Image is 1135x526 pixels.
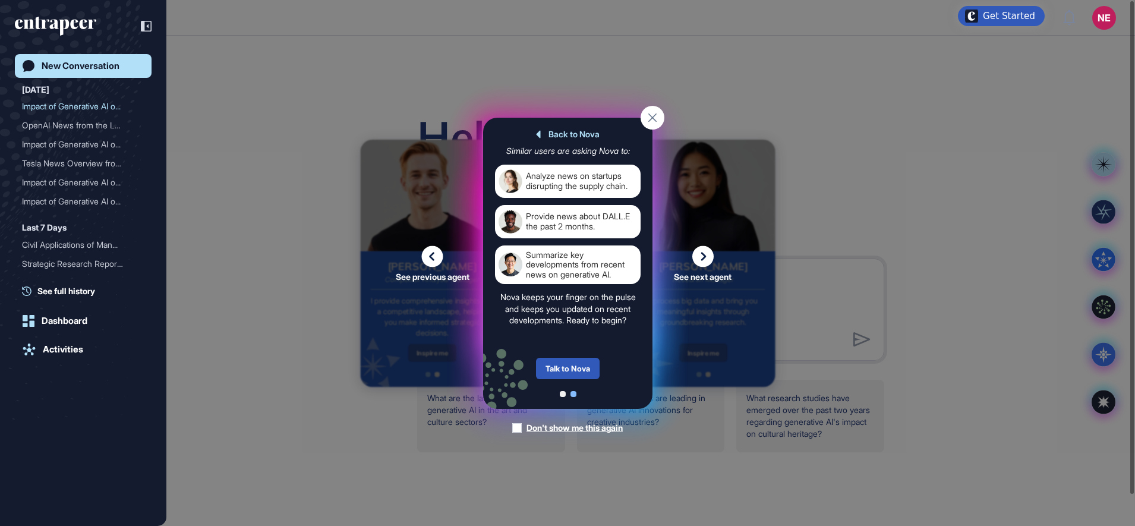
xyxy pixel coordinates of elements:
div: [DATE] [22,83,49,97]
div: Impact of Generative AI on Art and Culture [22,97,144,116]
div: Tesla News Overview from the Last Two Months [22,154,144,173]
div: Last 7 Days [22,221,67,235]
div: Impact of Generative AI on Digital Banking in the USA [22,173,144,192]
button: NE [1092,6,1116,30]
span: See next agent [674,272,732,281]
img: agent-card-sample-avatar-02.png [499,209,522,233]
a: See full history [22,285,152,297]
div: Dashboard [42,316,87,326]
div: Strategic Research Report on Civil Applications of Manned and Unmanned Aerial Vehicles (UAVs/UAS)... [22,254,144,273]
img: launcher-image-alternative-text [965,10,978,23]
div: Similar users are asking Nova to: [506,146,629,156]
div: Talk to Nova [536,358,600,379]
div: Summarize key developments from recent news on generative AI. [526,250,637,279]
div: Strategic Research Report on Civil Applications of Manned and Unmanned Aerial Vehicles (UAVs/UAS)... [22,273,144,292]
img: agent-card-sample-avatar-01.png [499,169,522,193]
div: Open Get Started checklist [958,6,1045,26]
span: See previous agent [396,272,469,281]
div: Strategic Research Report... [22,273,135,292]
div: Civil Applications of Man... [22,235,135,254]
a: New Conversation [15,54,152,78]
div: Back to Nova [536,130,600,139]
div: Impact of Generative AI on Art and Culture [22,135,144,154]
div: OpenAI News from the Last... [22,116,135,135]
img: agent-card-sample-avatar-03.png [499,253,522,276]
span: See full history [37,285,95,297]
div: Provide news about DALL.E the past 2 months. [526,209,637,233]
div: Impact of Generative AI o... [22,173,135,192]
div: entrapeer-logo [15,17,96,36]
div: Activities [43,344,83,355]
a: Activities [15,338,152,361]
div: Strategic Research Report... [22,254,135,273]
div: Analyze news on startups disrupting the supply chain. [526,169,637,193]
div: Impact of Generative AI o... [22,192,135,211]
div: OpenAI News from the Last 2 Months [22,116,144,135]
div: Tesla News Overview from ... [22,154,135,173]
div: Impact of Generative AI o... [22,135,135,154]
a: Dashboard [15,309,152,333]
div: Nova keeps your finger on the pulse and keeps you updated on recent developments. Ready to begin? [495,291,641,326]
div: Civil Applications of Manned and Unmanned Aerial Vehicles (UAVs/UAS) [22,235,144,254]
div: Impact of Generative AI o... [22,97,135,116]
div: Don't show me this again [526,422,623,434]
div: Impact of Generative AI on Global Mental Health [22,192,144,211]
div: New Conversation [42,61,119,71]
div: Get Started [983,10,1035,22]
